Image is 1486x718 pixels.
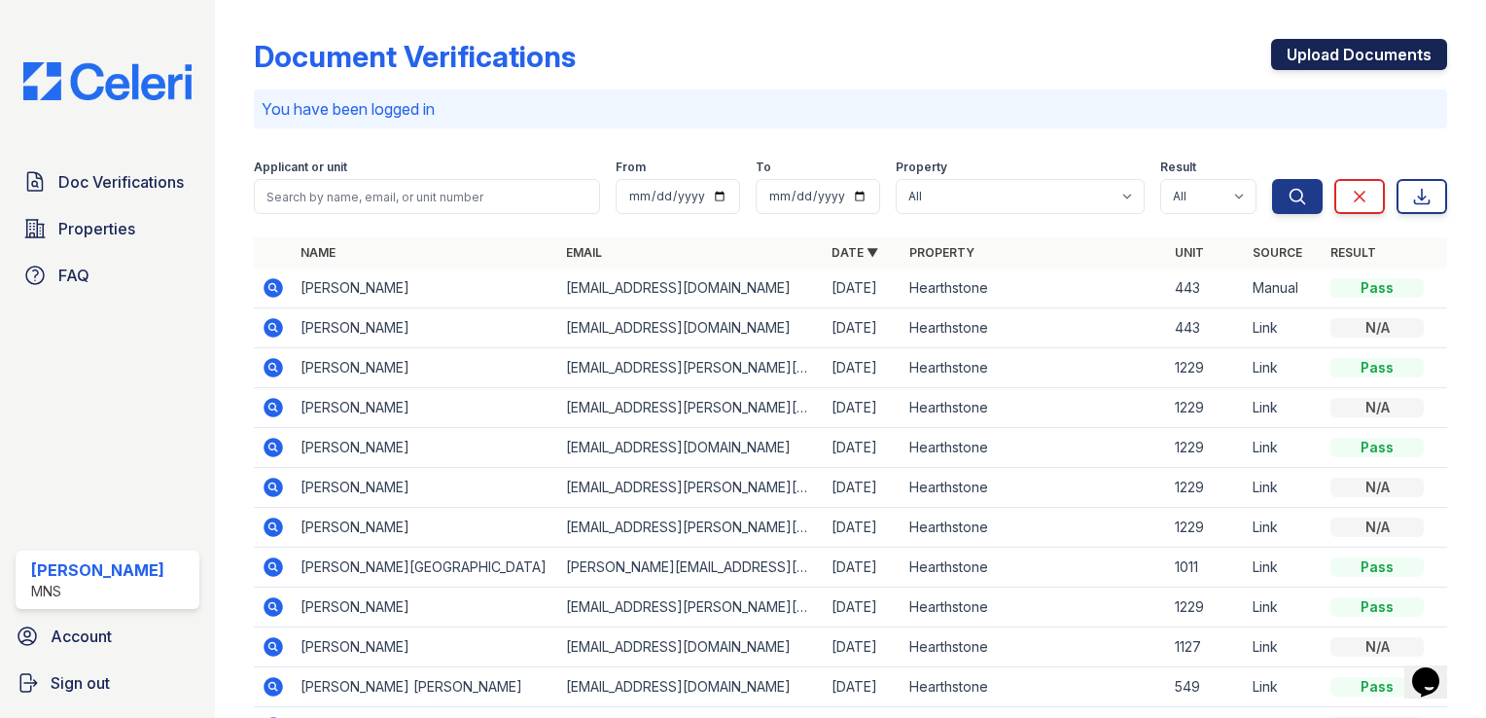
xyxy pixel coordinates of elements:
td: 443 [1167,308,1245,348]
td: Hearthstone [902,308,1167,348]
td: Link [1245,667,1323,707]
td: [EMAIL_ADDRESS][DOMAIN_NAME] [558,269,824,308]
td: [DATE] [824,428,902,468]
a: Account [8,617,207,656]
label: Result [1160,160,1196,175]
a: Property [909,245,974,260]
a: Email [566,245,602,260]
a: Unit [1175,245,1204,260]
label: To [756,160,771,175]
td: Link [1245,348,1323,388]
div: Document Verifications [254,39,576,74]
div: N/A [1330,318,1424,338]
label: Applicant or unit [254,160,347,175]
a: Sign out [8,664,207,702]
td: [DATE] [824,348,902,388]
a: Properties [16,209,199,248]
div: N/A [1330,637,1424,657]
td: [DATE] [824,269,902,308]
td: [DATE] [824,667,902,707]
td: 1127 [1167,628,1245,667]
td: [DATE] [824,388,902,428]
a: FAQ [16,256,199,295]
td: Hearthstone [902,348,1167,388]
td: Link [1245,588,1323,628]
td: Hearthstone [902,667,1167,707]
span: Account [51,625,112,648]
td: [EMAIL_ADDRESS][PERSON_NAME][DOMAIN_NAME] [558,348,824,388]
td: [DATE] [824,508,902,548]
td: Hearthstone [902,628,1167,667]
td: [PERSON_NAME] [293,508,558,548]
td: Link [1245,468,1323,508]
td: Link [1245,628,1323,667]
td: [DATE] [824,628,902,667]
td: [PERSON_NAME][EMAIL_ADDRESS][DOMAIN_NAME] [558,548,824,588]
td: Hearthstone [902,588,1167,628]
div: Pass [1330,597,1424,617]
td: [PERSON_NAME] [293,388,558,428]
div: Pass [1330,677,1424,697]
div: Pass [1330,438,1424,457]
td: [PERSON_NAME] [293,628,558,667]
td: [EMAIL_ADDRESS][DOMAIN_NAME] [558,628,824,667]
label: From [616,160,646,175]
span: Properties [58,217,135,240]
td: [EMAIL_ADDRESS][DOMAIN_NAME] [558,308,824,348]
td: [PERSON_NAME] [293,269,558,308]
td: [DATE] [824,308,902,348]
td: [PERSON_NAME] [PERSON_NAME] [293,667,558,707]
a: Date ▼ [831,245,878,260]
td: [DATE] [824,588,902,628]
div: Pass [1330,278,1424,298]
td: 1229 [1167,588,1245,628]
td: 1011 [1167,548,1245,588]
td: [PERSON_NAME] [293,588,558,628]
td: [EMAIL_ADDRESS][PERSON_NAME][DOMAIN_NAME] [558,588,824,628]
td: Hearthstone [902,548,1167,588]
span: FAQ [58,264,89,287]
td: 443 [1167,269,1245,308]
label: Property [896,160,947,175]
td: [PERSON_NAME][GEOGRAPHIC_DATA] [293,548,558,588]
div: [PERSON_NAME] [31,558,164,582]
div: N/A [1330,518,1424,537]
td: Link [1245,508,1323,548]
td: 1229 [1167,468,1245,508]
td: Link [1245,388,1323,428]
td: Hearthstone [902,428,1167,468]
td: [PERSON_NAME] [293,348,558,388]
td: [EMAIL_ADDRESS][DOMAIN_NAME] [558,667,824,707]
td: [PERSON_NAME] [293,308,558,348]
div: Pass [1330,557,1424,577]
td: Link [1245,548,1323,588]
td: Hearthstone [902,468,1167,508]
iframe: chat widget [1404,640,1467,699]
td: 1229 [1167,348,1245,388]
div: N/A [1330,398,1424,417]
td: [PERSON_NAME] [293,428,558,468]
td: 1229 [1167,508,1245,548]
span: Sign out [51,671,110,695]
td: Manual [1245,269,1323,308]
a: Doc Verifications [16,162,199,201]
a: Result [1330,245,1376,260]
td: [EMAIL_ADDRESS][DOMAIN_NAME] [558,428,824,468]
td: [EMAIL_ADDRESS][PERSON_NAME][DOMAIN_NAME] [558,468,824,508]
td: [EMAIL_ADDRESS][PERSON_NAME][DOMAIN_NAME] [558,508,824,548]
td: [DATE] [824,468,902,508]
span: Doc Verifications [58,170,184,194]
td: Link [1245,428,1323,468]
div: N/A [1330,478,1424,497]
td: Link [1245,308,1323,348]
a: Upload Documents [1271,39,1447,70]
td: 1229 [1167,428,1245,468]
input: Search by name, email, or unit number [254,179,600,214]
td: [DATE] [824,548,902,588]
a: Name [301,245,336,260]
img: CE_Logo_Blue-a8612792a0a2168367f1c8372b55b34899dd931a85d93a1a3d3e32e68fde9ad4.png [8,62,207,100]
td: [EMAIL_ADDRESS][PERSON_NAME][DOMAIN_NAME] [558,388,824,428]
td: 1229 [1167,388,1245,428]
div: MNS [31,582,164,601]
